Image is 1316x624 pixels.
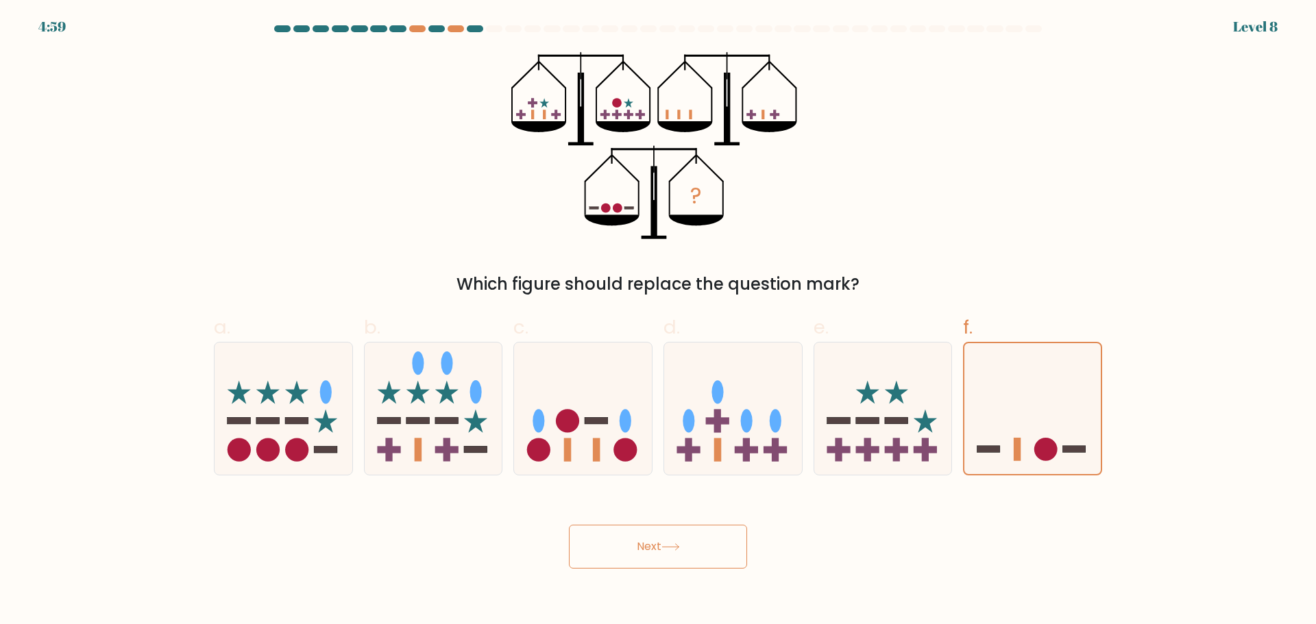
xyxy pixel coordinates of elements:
[38,16,66,37] div: 4:59
[222,272,1094,297] div: Which figure should replace the question mark?
[569,525,747,569] button: Next
[691,180,703,211] tspan: ?
[1233,16,1278,37] div: Level 8
[364,314,380,340] span: b.
[513,314,528,340] span: c.
[963,314,973,340] span: f.
[663,314,680,340] span: d.
[214,314,230,340] span: a.
[814,314,829,340] span: e.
